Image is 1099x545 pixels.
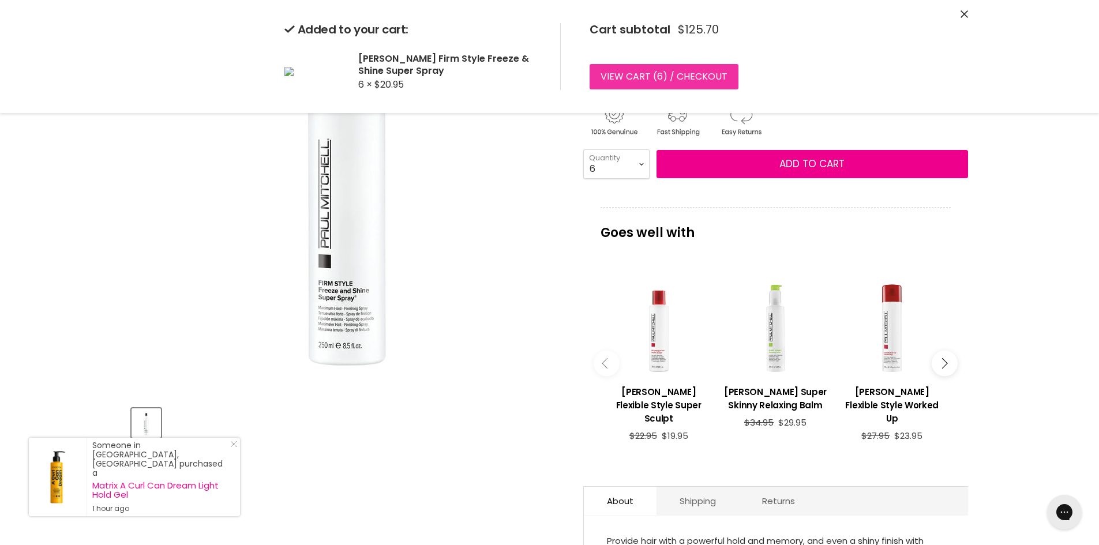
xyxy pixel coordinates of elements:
a: View product:Paul Mitchell Flexible Style Worked Up [839,377,944,431]
span: $34.95 [744,416,774,429]
img: Paul Mitchell Firm Style Freeze & Shine Super Spray [133,409,160,437]
a: View product:Paul Mitchell Super Skinny Relaxing Balm [723,377,828,418]
a: Returns [739,487,818,515]
span: 6 [657,70,663,83]
small: 1 hour ago [92,504,228,513]
h2: Added to your cart: [284,23,542,36]
img: genuine.gif [583,103,644,138]
span: $27.95 [861,430,890,442]
a: Close Notification [226,441,237,452]
h3: [PERSON_NAME] Super Skinny Relaxing Balm [723,385,828,412]
a: About [584,487,657,515]
img: returns.gif [710,103,771,138]
button: Add to cart [657,150,968,179]
span: $125.70 [678,23,719,36]
span: Add to cart [779,157,845,171]
iframe: Gorgias live chat messenger [1041,491,1087,533]
span: $22.95 [629,430,657,442]
span: $19.95 [662,430,688,442]
div: Product thumbnails [130,405,564,438]
a: View product:Paul Mitchell Flexible Style Super Sculpt [606,377,711,431]
a: Visit product page [29,438,87,516]
h2: [PERSON_NAME] Firm Style Freeze & Shine Super Spray [358,52,542,77]
span: 6 × [358,78,372,91]
img: Paul Mitchell Firm Style Freeze & Shine Super Spray [284,67,294,76]
img: shipping.gif [647,103,708,138]
select: Quantity [583,149,650,178]
a: Shipping [657,487,739,515]
p: Goes well with [601,208,951,246]
span: $23.95 [894,430,922,442]
span: Cart subtotal [590,21,670,37]
span: $20.95 [374,78,404,91]
svg: Close Icon [230,441,237,448]
a: Matrix A Curl Can Dream Light Hold Gel [92,481,228,499]
div: Someone in [GEOGRAPHIC_DATA], [GEOGRAPHIC_DATA] purchased a [92,441,228,513]
h3: [PERSON_NAME] Flexible Style Worked Up [839,385,944,425]
a: View cart (6) / Checkout [590,64,738,89]
button: Paul Mitchell Firm Style Freeze & Shine Super Spray [132,408,161,438]
h3: [PERSON_NAME] Flexible Style Super Sculpt [606,385,711,425]
button: Close [961,9,968,21]
span: $29.95 [778,416,807,429]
